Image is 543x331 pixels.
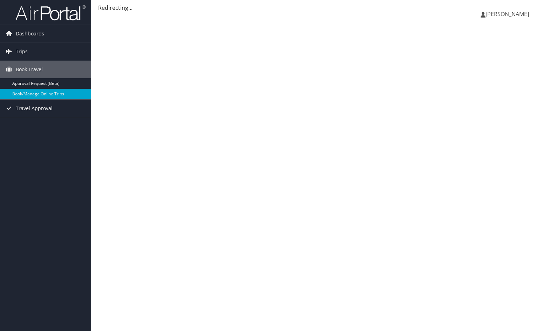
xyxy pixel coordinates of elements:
[15,5,86,21] img: airportal-logo.png
[16,61,43,78] span: Book Travel
[481,4,536,25] a: [PERSON_NAME]
[16,100,53,117] span: Travel Approval
[98,4,536,12] div: Redirecting...
[486,10,529,18] span: [PERSON_NAME]
[16,25,44,42] span: Dashboards
[16,43,28,60] span: Trips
